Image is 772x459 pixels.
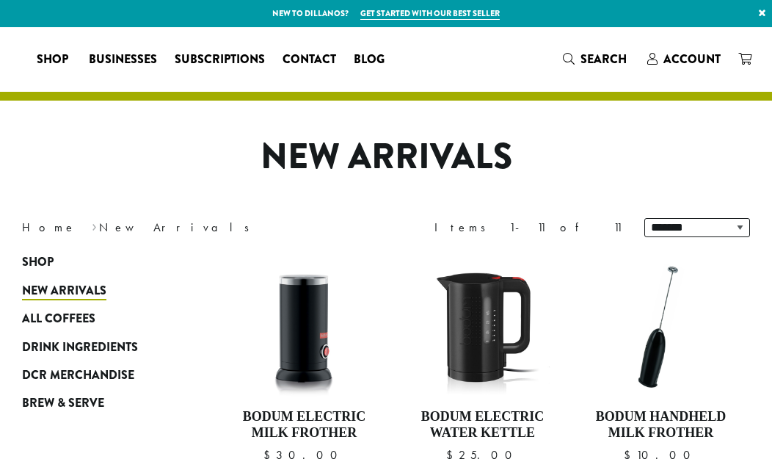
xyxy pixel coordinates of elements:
[22,282,106,300] span: New Arrivals
[22,219,364,236] nav: Breadcrumb
[22,305,171,333] a: All Coffees
[580,51,627,68] span: Search
[233,256,375,397] img: DP3954.01-002.png
[283,51,336,69] span: Contact
[22,361,171,389] a: DCR Merchandise
[412,409,553,441] h4: Bodum Electric Water Kettle
[37,51,68,69] span: Shop
[89,51,157,69] span: Businesses
[434,219,622,236] div: Items 1-11 of 11
[22,394,104,413] span: Brew & Serve
[590,256,732,397] img: DP3927.01-002.png
[22,333,171,361] a: Drink Ingredients
[22,389,171,417] a: Brew & Serve
[175,51,265,69] span: Subscriptions
[22,366,134,385] span: DCR Merchandise
[22,248,171,276] a: Shop
[22,220,76,235] a: Home
[412,256,553,397] img: DP3955.01.png
[22,310,95,328] span: All Coffees
[22,339,138,357] span: Drink Ingredients
[663,51,721,68] span: Account
[554,47,638,71] a: Search
[22,277,171,305] a: New Arrivals
[590,409,732,441] h4: Bodum Handheld Milk Frother
[28,48,80,71] a: Shop
[22,253,54,272] span: Shop
[11,136,761,178] h1: New Arrivals
[92,214,97,236] span: ›
[360,7,500,20] a: Get started with our best seller
[233,409,375,441] h4: Bodum Electric Milk Frother
[354,51,385,69] span: Blog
